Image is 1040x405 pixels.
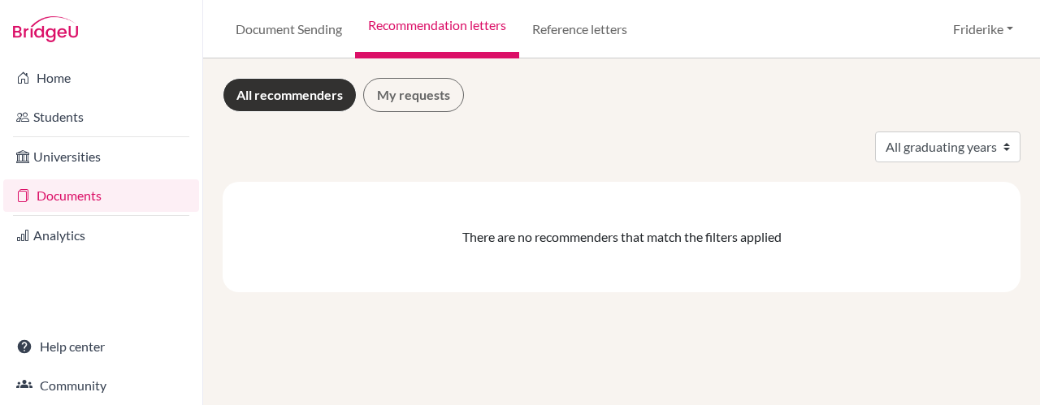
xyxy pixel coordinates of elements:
a: Universities [3,140,199,173]
a: All recommenders [223,78,357,112]
a: Students [3,101,199,133]
a: Community [3,369,199,402]
button: Friderike [946,14,1020,45]
a: Help center [3,330,199,363]
img: Bridge-U [13,16,78,42]
a: My requests [363,78,464,112]
a: Documents [3,179,199,212]
a: Analytics [3,219,199,252]
div: There are no recommenders that match the filters applied [236,227,1007,247]
a: Home [3,62,199,94]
